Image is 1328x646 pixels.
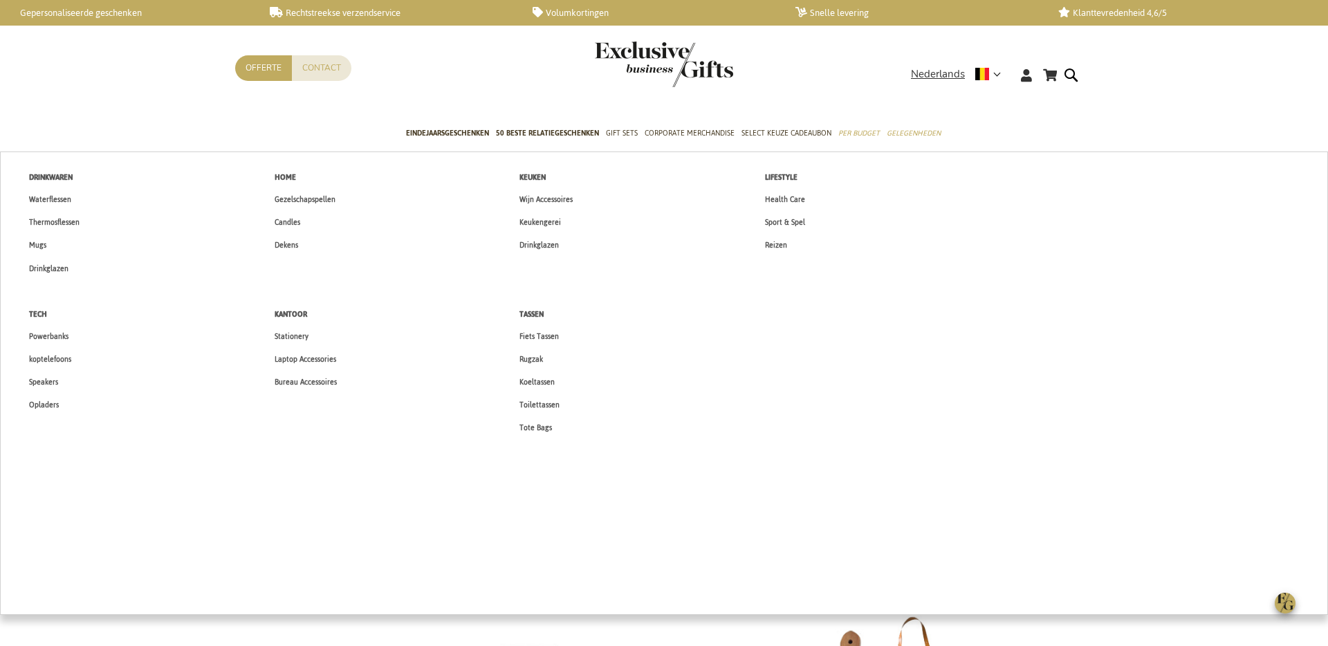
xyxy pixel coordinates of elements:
span: Tote Bags [519,421,552,435]
span: Gezelschapspellen [275,192,335,207]
span: Tech [29,307,47,322]
span: Select Keuze Cadeaubon [741,126,831,140]
a: Gepersonaliseerde geschenken [7,7,248,19]
span: Corporate Merchandise [645,126,735,140]
span: Candles [275,215,300,230]
span: Koeltassen [519,375,555,389]
a: Offerte [235,55,292,81]
span: Mugs [29,238,46,252]
span: Keuken [519,170,546,185]
span: Keukengerei [519,215,561,230]
span: 50 beste relatiegeschenken [496,126,599,140]
span: Rugzak [519,352,543,367]
span: Health Care [765,192,805,207]
span: Per Budget [838,126,880,140]
span: Waterflessen [29,192,71,207]
span: Laptop Accessories [275,352,336,367]
span: koptelefoons [29,352,71,367]
span: Drinkglazen [29,261,68,276]
span: Thermosflessen [29,215,80,230]
a: Snelle levering [795,7,1036,19]
span: Tassen [519,307,544,322]
div: Nederlands [911,66,1010,82]
span: Eindejaarsgeschenken [406,126,489,140]
span: Home [275,170,296,185]
span: Bureau Accessoires [275,375,337,389]
a: Volumkortingen [533,7,773,19]
span: Dekens [275,238,298,252]
span: Lifestyle [765,170,797,185]
span: Drinkwaren [29,170,73,185]
span: Stationery [275,329,308,344]
span: Toilettassen [519,398,560,412]
span: Fiets Tassen [519,329,559,344]
a: Klanttevredenheid 4,6/5 [1058,7,1299,19]
a: Rechtstreekse verzendservice [270,7,510,19]
span: Gift Sets [606,126,638,140]
span: Gelegenheden [887,126,941,140]
span: Opladers [29,398,59,412]
img: Exclusive Business gifts logo [595,41,733,87]
a: store logo [595,41,664,87]
span: Powerbanks [29,329,68,344]
span: Speakers [29,375,58,389]
span: Wijn Accessoires [519,192,573,207]
span: Sport & Spel [765,215,805,230]
span: Kantoor [275,307,307,322]
span: Nederlands [911,66,965,82]
a: Contact [292,55,351,81]
span: Drinkglazen [519,238,559,252]
span: Reizen [765,238,787,252]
